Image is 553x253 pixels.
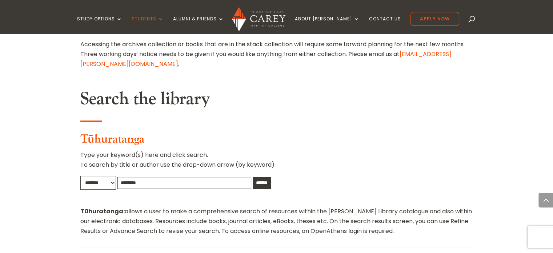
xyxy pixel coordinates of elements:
strong: Tūhuratanga: [80,207,125,216]
a: Contact Us [369,16,401,33]
p: allows a user to make a comprehensive search of resources within the [PERSON_NAME] Library catalo... [80,206,473,236]
a: About [PERSON_NAME] [295,16,360,33]
a: Students [132,16,164,33]
h2: Search the library [80,88,473,113]
a: Apply Now [410,12,459,26]
p: Type your keyword(s) here and click search. To search by title or author use the drop-down arrow ... [80,150,473,175]
img: Carey Baptist College [232,7,285,31]
a: Study Options [77,16,122,33]
p: Accessing the archives collection or books that are in the stack collection will require some for... [80,39,473,69]
h3: Tūhuratanga [80,133,473,150]
a: Alumni & Friends [173,16,224,33]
